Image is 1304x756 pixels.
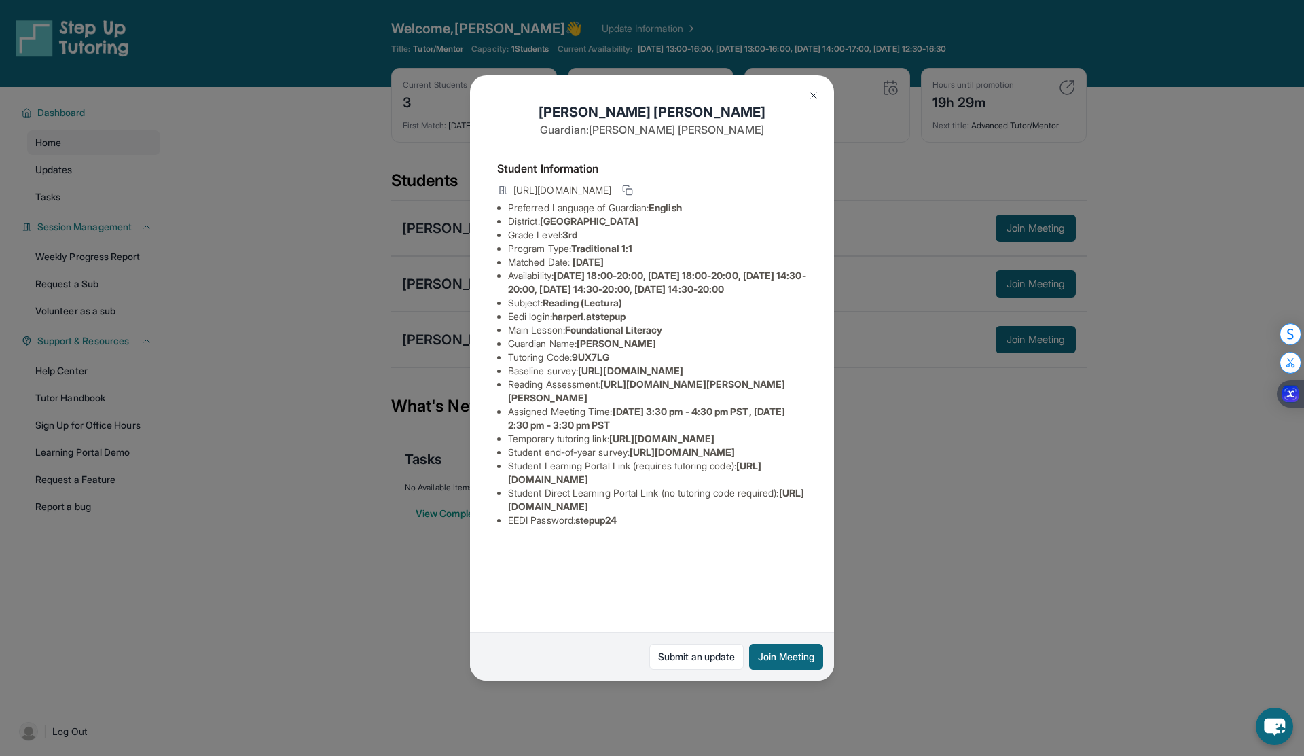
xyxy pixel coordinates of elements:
span: stepup24 [575,514,617,526]
span: [URL][DOMAIN_NAME][PERSON_NAME][PERSON_NAME] [508,378,786,403]
span: [GEOGRAPHIC_DATA] [540,215,638,227]
a: Submit an update [649,644,744,670]
li: Student Direct Learning Portal Link (no tutoring code required) : [508,486,807,514]
li: Tutoring Code : [508,350,807,364]
li: Main Lesson : [508,323,807,337]
span: [URL][DOMAIN_NAME] [609,433,714,444]
li: Matched Date: [508,255,807,269]
span: [URL][DOMAIN_NAME] [578,365,683,376]
button: Join Meeting [749,644,823,670]
li: Student Learning Portal Link (requires tutoring code) : [508,459,807,486]
li: Assigned Meeting Time : [508,405,807,432]
li: Student end-of-year survey : [508,446,807,459]
span: [DATE] [573,256,604,268]
h1: [PERSON_NAME] [PERSON_NAME] [497,103,807,122]
li: Guardian Name : [508,337,807,350]
span: [DATE] 18:00-20:00, [DATE] 18:00-20:00, [DATE] 14:30-20:00, [DATE] 14:30-20:00, [DATE] 14:30-20:00 [508,270,806,295]
span: Foundational Literacy [565,324,662,336]
li: Reading Assessment : [508,378,807,405]
img: Close Icon [808,90,819,101]
span: [PERSON_NAME] [577,338,656,349]
span: [URL][DOMAIN_NAME] [513,183,611,197]
span: [URL][DOMAIN_NAME] [630,446,735,458]
li: District: [508,215,807,228]
li: Grade Level: [508,228,807,242]
span: Traditional 1:1 [571,242,632,254]
li: Baseline survey : [508,364,807,378]
h4: Student Information [497,160,807,177]
li: Preferred Language of Guardian: [508,201,807,215]
span: [DATE] 3:30 pm - 4:30 pm PST, [DATE] 2:30 pm - 3:30 pm PST [508,406,785,431]
span: 9UX7LG [572,351,609,363]
button: chat-button [1256,708,1293,745]
p: Guardian: [PERSON_NAME] [PERSON_NAME] [497,122,807,138]
li: Availability: [508,269,807,296]
span: harperl.atstepup [552,310,626,322]
span: English [649,202,682,213]
li: Eedi login : [508,310,807,323]
li: EEDI Password : [508,514,807,527]
li: Program Type: [508,242,807,255]
li: Subject : [508,296,807,310]
button: Copy link [619,182,636,198]
span: Reading (Lectura) [543,297,622,308]
span: 3rd [562,229,577,240]
li: Temporary tutoring link : [508,432,807,446]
